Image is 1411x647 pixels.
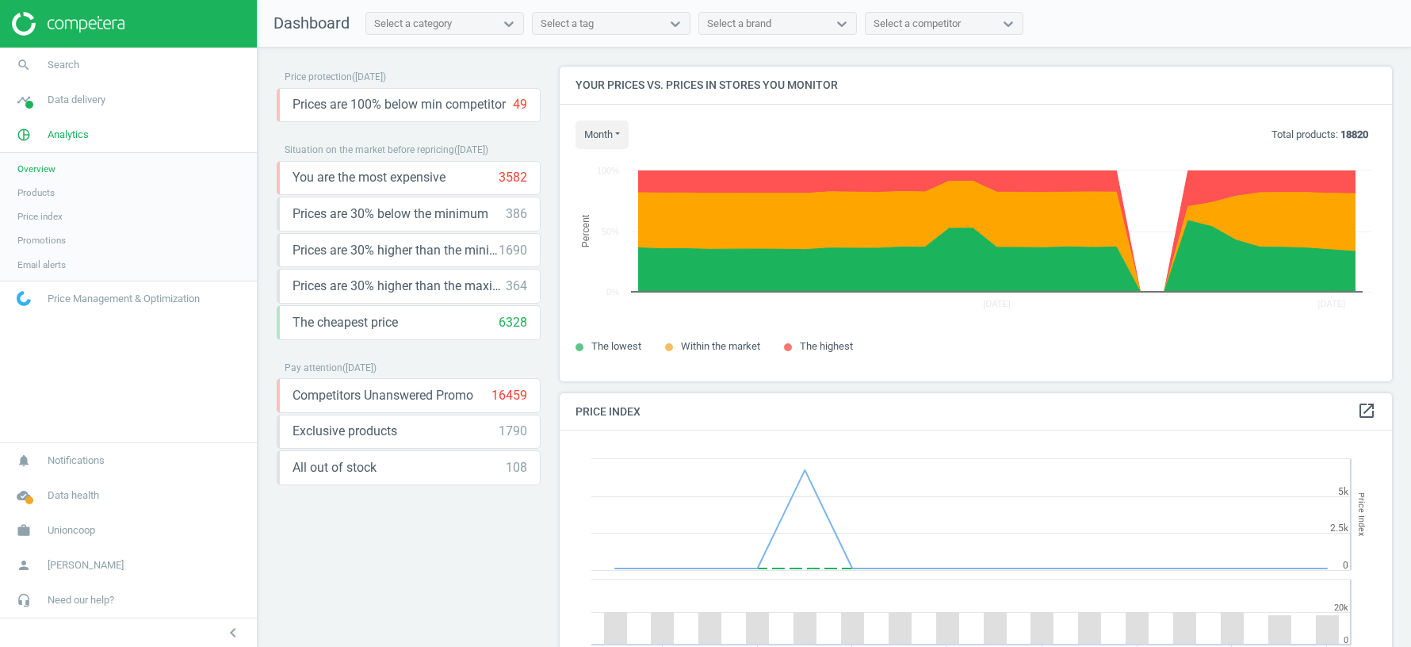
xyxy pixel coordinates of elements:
[499,314,527,331] div: 6328
[17,291,31,306] img: wGWNvw8QSZomAAAAABJRU5ErkJggg==
[48,523,95,538] span: Unioncoop
[293,278,506,295] span: Prices are 30% higher than the maximal
[9,85,39,115] i: timeline
[1343,560,1348,571] text: 0
[1340,128,1368,140] b: 18820
[9,480,39,511] i: cloud_done
[48,128,89,142] span: Analytics
[224,623,243,642] i: chevron_left
[575,121,629,149] button: month
[499,169,527,186] div: 3582
[12,12,124,36] img: ajHJNr6hYgQAAAAASUVORK5CYII=
[342,362,377,373] span: ( [DATE] )
[48,93,105,107] span: Data delivery
[48,488,99,503] span: Data health
[285,144,454,155] span: Situation on the market before repricing
[597,166,619,175] text: 100%
[681,340,760,352] span: Within the market
[293,169,445,186] span: You are the most expensive
[454,144,488,155] span: ( [DATE] )
[800,340,853,352] span: The highest
[48,58,79,72] span: Search
[513,96,527,113] div: 49
[293,423,397,440] span: Exclusive products
[48,454,105,468] span: Notifications
[293,242,499,259] span: Prices are 30% higher than the minimum
[506,278,527,295] div: 364
[602,227,619,236] text: 50%
[1356,493,1367,537] tspan: Price Index
[293,96,506,113] span: Prices are 100% below min competitor
[17,186,55,199] span: Products
[1357,401,1376,422] a: open_in_new
[983,299,1011,308] tspan: [DATE]
[499,242,527,259] div: 1690
[9,550,39,580] i: person
[874,17,961,31] div: Select a competitor
[580,214,591,247] tspan: Percent
[9,446,39,476] i: notifications
[374,17,452,31] div: Select a category
[9,50,39,80] i: search
[541,17,594,31] div: Select a tag
[285,362,342,373] span: Pay attention
[48,593,114,607] span: Need our help?
[560,67,1392,104] h4: Your prices vs. prices in stores you monitor
[506,459,527,477] div: 108
[1317,299,1345,308] tspan: [DATE]
[48,558,124,572] span: [PERSON_NAME]
[352,71,386,82] span: ( [DATE] )
[17,234,66,247] span: Promotions
[17,258,66,271] span: Email alerts
[1344,635,1348,645] text: 0
[491,387,527,404] div: 16459
[293,387,473,404] span: Competitors Unanswered Promo
[293,314,398,331] span: The cheapest price
[9,120,39,150] i: pie_chart_outlined
[48,292,200,306] span: Price Management & Optimization
[591,340,641,352] span: The lowest
[273,13,350,33] span: Dashboard
[9,515,39,546] i: work
[1271,128,1368,142] p: Total products:
[17,210,63,223] span: Price index
[1357,401,1376,420] i: open_in_new
[293,459,377,477] span: All out of stock
[1338,486,1349,497] text: 5k
[9,585,39,615] i: headset_mic
[707,17,771,31] div: Select a brand
[499,423,527,440] div: 1790
[17,163,55,175] span: Overview
[1330,523,1349,534] text: 2.5k
[606,287,619,297] text: 0%
[293,205,488,223] span: Prices are 30% below the minimum
[285,71,352,82] span: Price protection
[506,205,527,223] div: 386
[560,393,1392,431] h4: Price Index
[213,622,253,643] button: chevron_left
[1334,603,1348,613] text: 20k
